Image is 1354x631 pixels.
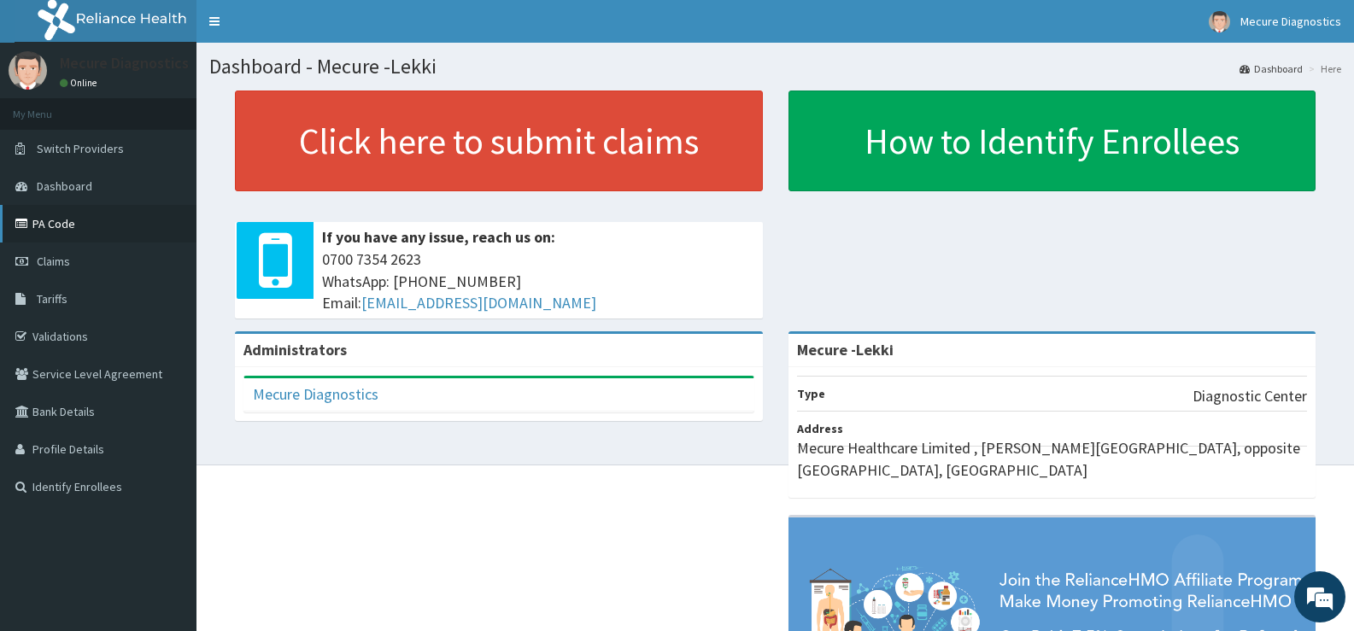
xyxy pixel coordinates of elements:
[797,421,843,436] b: Address
[1209,11,1230,32] img: User Image
[1193,385,1307,407] p: Diagnostic Center
[37,254,70,269] span: Claims
[9,51,47,90] img: User Image
[235,91,763,191] a: Click here to submit claims
[60,56,189,71] p: Mecure Diagnostics
[797,340,894,359] strong: Mecure -Lekki
[797,437,1308,481] p: Mecure Healthcare Limited , [PERSON_NAME][GEOGRAPHIC_DATA], opposite [GEOGRAPHIC_DATA], [GEOGRAPH...
[1240,61,1303,76] a: Dashboard
[253,384,378,404] a: Mecure Diagnostics
[788,91,1316,191] a: How to Identify Enrollees
[797,386,825,401] b: Type
[361,293,596,313] a: [EMAIL_ADDRESS][DOMAIN_NAME]
[1240,14,1341,29] span: Mecure Diagnostics
[1304,61,1341,76] li: Here
[37,141,124,156] span: Switch Providers
[243,340,347,359] b: Administrators
[322,248,754,314] span: 0700 7354 2623 WhatsApp: [PHONE_NUMBER] Email:
[209,56,1341,78] h1: Dashboard - Mecure -Lekki
[322,227,555,247] b: If you have any issue, reach us on:
[37,291,67,307] span: Tariffs
[60,77,101,89] a: Online
[37,178,92,194] span: Dashboard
